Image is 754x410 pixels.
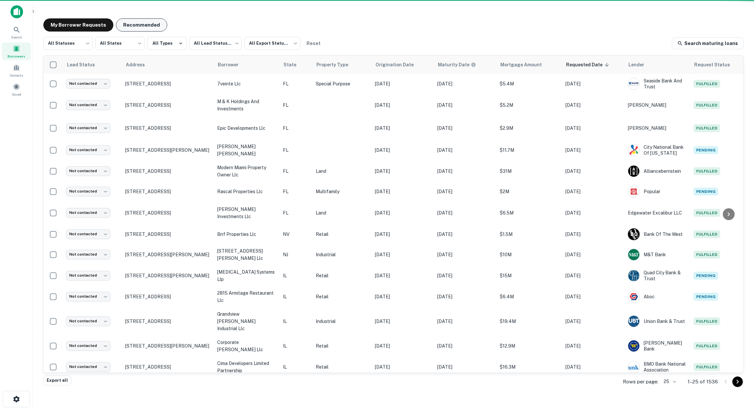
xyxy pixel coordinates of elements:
[10,73,23,78] span: Contacts
[66,187,110,196] div: Not contacted
[565,293,621,300] p: [DATE]
[214,56,280,74] th: Borrower
[565,125,621,132] p: [DATE]
[694,363,720,371] span: Fulfilled
[316,168,368,175] p: Land
[500,147,559,154] p: $11.7M
[147,37,187,50] button: All Types
[437,188,493,195] p: [DATE]
[2,42,31,60] a: Borrowers
[125,125,211,131] p: [STREET_ADDRESS]
[500,168,559,175] p: $31M
[694,272,718,280] span: Pending
[126,61,153,69] span: Address
[628,125,687,132] p: [PERSON_NAME]
[125,168,211,174] p: [STREET_ADDRESS]
[375,80,431,87] p: [DATE]
[2,61,31,79] a: Contacts
[500,125,559,132] p: $2.9M
[316,188,368,195] p: Multifamily
[661,377,677,386] div: 25
[66,362,110,372] div: Not contacted
[375,272,431,279] p: [DATE]
[628,249,639,260] img: picture
[11,34,22,40] span: Search
[125,318,211,324] p: [STREET_ADDRESS]
[628,270,687,282] div: Quad City Bank & Trust
[437,363,493,371] p: [DATE]
[565,80,621,87] p: [DATE]
[500,102,559,109] p: $5.2M
[280,56,312,74] th: State
[565,231,621,238] p: [DATE]
[694,80,720,88] span: Fulfilled
[217,231,276,238] p: bnf properties llc
[565,318,621,325] p: [DATE]
[375,188,431,195] p: [DATE]
[500,80,559,87] p: $5.4M
[189,35,242,52] div: All Lead Statuses
[283,293,309,300] p: IL
[694,209,720,217] span: Fulfilled
[375,318,431,325] p: [DATE]
[43,376,71,385] button: Export all
[2,80,31,98] a: Saved
[122,56,214,74] th: Address
[316,251,368,258] p: Industrial
[283,318,309,325] p: IL
[628,291,687,303] div: Aboc
[95,35,145,52] div: All States
[694,251,720,259] span: Fulfilled
[565,363,621,371] p: [DATE]
[438,61,469,68] h6: Maturity Date
[303,37,324,50] button: Reset
[375,125,431,132] p: [DATE]
[437,209,493,216] p: [DATE]
[437,272,493,279] p: [DATE]
[694,61,739,69] span: Request Status
[628,78,687,90] div: Seaside Bank And Trust
[500,61,550,69] span: Mortgage Amount
[628,249,687,261] div: M&T Bank
[437,147,493,154] p: [DATE]
[437,80,493,87] p: [DATE]
[2,23,31,41] a: Search
[694,293,718,301] span: Pending
[125,273,211,279] p: [STREET_ADDRESS][PERSON_NAME]
[125,343,211,349] p: [STREET_ADDRESS][PERSON_NAME]
[438,61,485,68] span: Maturity dates displayed may be estimated. Please contact the lender for the most accurate maturi...
[628,228,687,240] div: Bank Of The West
[628,340,687,352] div: [PERSON_NAME] Bank
[12,92,21,97] span: Saved
[43,18,113,32] button: My Borrower Requests
[66,341,110,351] div: Not contacted
[500,251,559,258] p: $10M
[125,364,211,370] p: [STREET_ADDRESS]
[565,168,621,175] p: [DATE]
[66,229,110,239] div: Not contacted
[217,164,276,178] p: modern miami property owner llc
[565,272,621,279] p: [DATE]
[437,231,493,238] p: [DATE]
[217,289,276,304] p: 2815 armitage restaurant llc
[437,168,493,175] p: [DATE]
[565,102,621,109] p: [DATE]
[283,272,309,279] p: IL
[217,247,276,262] p: [STREET_ADDRESS][PERSON_NAME] llc
[316,293,368,300] p: Retail
[628,186,687,197] div: Popular
[565,251,621,258] p: [DATE]
[217,98,276,112] p: m & k holdings and investments
[63,56,122,74] th: Lead Status
[125,81,211,87] p: [STREET_ADDRESS]
[690,56,749,74] th: Request Status
[125,147,211,153] p: [STREET_ADDRESS][PERSON_NAME]
[628,165,687,177] div: Alliancebernstein
[217,310,276,332] p: grandview [PERSON_NAME] industrial llc
[500,231,559,238] p: $1.5M
[565,209,621,216] p: [DATE]
[437,102,493,109] p: [DATE]
[66,166,110,176] div: Not contacted
[437,125,493,132] p: [DATE]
